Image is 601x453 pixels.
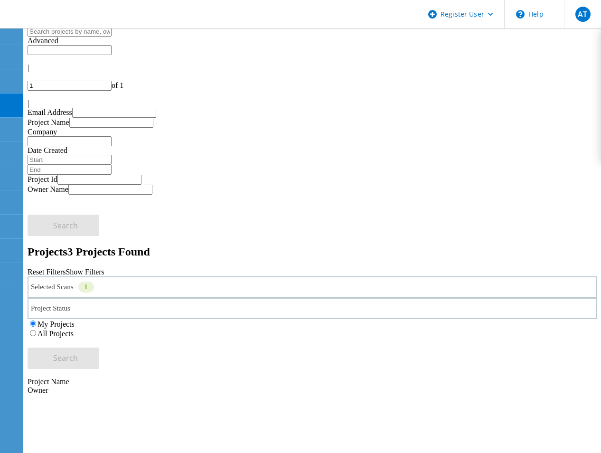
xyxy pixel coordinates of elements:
[28,386,597,395] div: Owner
[78,282,94,293] div: 1
[28,215,99,236] button: Search
[28,165,112,175] input: End
[9,19,112,27] a: Live Optics Dashboard
[28,37,58,45] span: Advanced
[28,377,597,386] div: Project Name
[28,118,69,126] label: Project Name
[28,185,68,193] label: Owner Name
[38,320,75,328] label: My Projects
[28,348,99,369] button: Search
[66,268,104,276] a: Show Filters
[28,298,597,319] div: Project Status
[516,10,525,19] svg: \n
[28,128,57,136] label: Company
[53,353,78,363] span: Search
[67,245,150,258] span: 3 Projects Found
[28,64,597,72] div: |
[28,27,112,37] input: Search projects by name, owner, ID, company, etc
[28,108,72,116] label: Email Address
[28,276,597,298] div: Selected Scans
[578,10,587,18] span: AT
[28,155,112,165] input: Start
[38,330,74,338] label: All Projects
[28,268,66,276] a: Reset Filters
[53,220,78,231] span: Search
[28,175,57,183] label: Project Id
[28,146,67,154] label: Date Created
[112,81,123,89] span: of 1
[28,99,597,108] div: |
[28,245,67,258] b: Projects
